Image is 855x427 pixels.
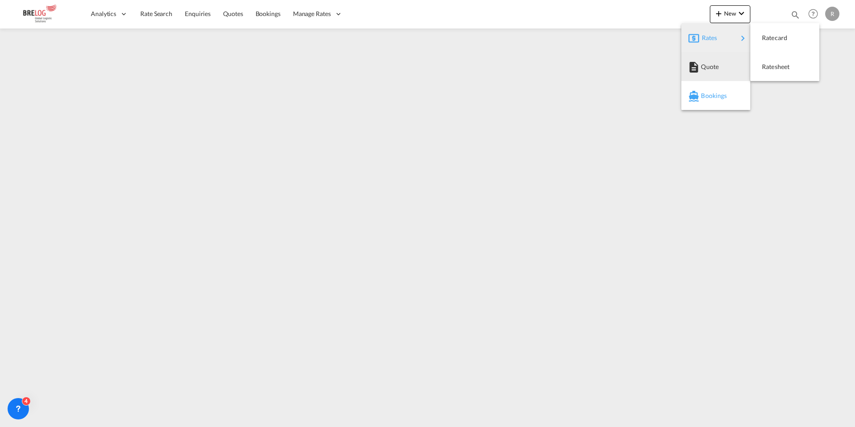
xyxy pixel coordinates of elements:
[737,33,748,44] md-icon: icon-chevron-right
[702,29,712,47] span: Rates
[701,58,711,76] span: Quote
[688,56,743,78] div: Quote
[688,85,743,107] div: Bookings
[681,52,750,81] button: Quote
[701,87,711,105] span: Bookings
[681,81,750,110] button: Bookings
[7,380,38,414] iframe: Chat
